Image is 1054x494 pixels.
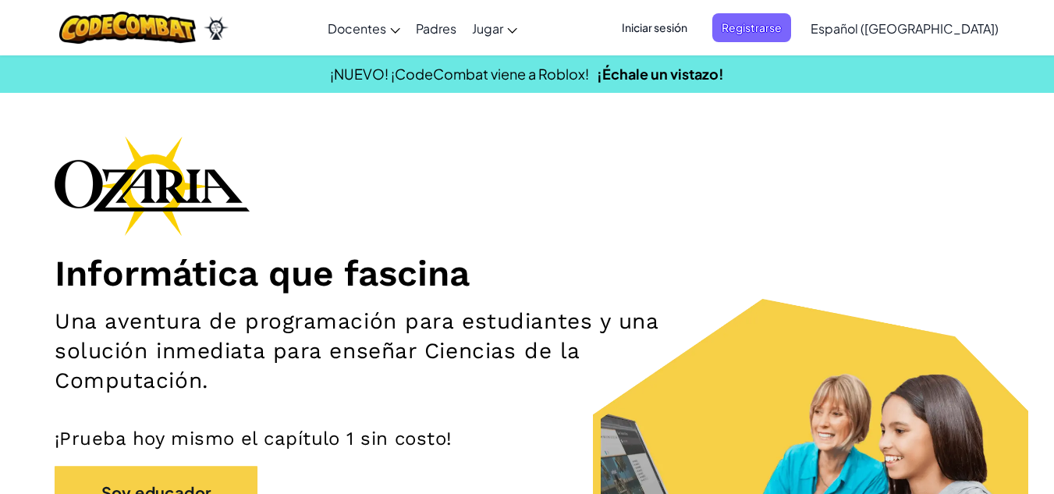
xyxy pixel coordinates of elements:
a: ¡Échale un vistazo! [597,65,724,83]
button: Iniciar sesión [612,13,697,42]
font: Registrarse [722,20,782,34]
a: Padres [408,7,464,49]
font: Informática que fascina [55,252,470,294]
font: Jugar [472,20,503,37]
font: Padres [416,20,456,37]
font: Docentes [328,20,386,37]
button: Registrarse [712,13,791,42]
font: ¡NUEVO! ¡CodeCombat viene a Roblox! [330,65,589,83]
a: Español ([GEOGRAPHIC_DATA]) [803,7,1006,49]
a: Docentes [320,7,408,49]
img: Logotipo de la marca Ozaria [55,136,250,236]
font: Una aventura de programación para estudiantes y una solución inmediata para enseñar Ciencias de l... [55,308,658,393]
font: ¡Prueba hoy mismo el capítulo 1 sin costo! [55,428,452,450]
img: Logotipo de CodeCombat [59,12,196,44]
font: Español ([GEOGRAPHIC_DATA]) [811,20,999,37]
img: Ozaria [204,16,229,40]
a: Jugar [464,7,525,49]
font: Iniciar sesión [622,20,687,34]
